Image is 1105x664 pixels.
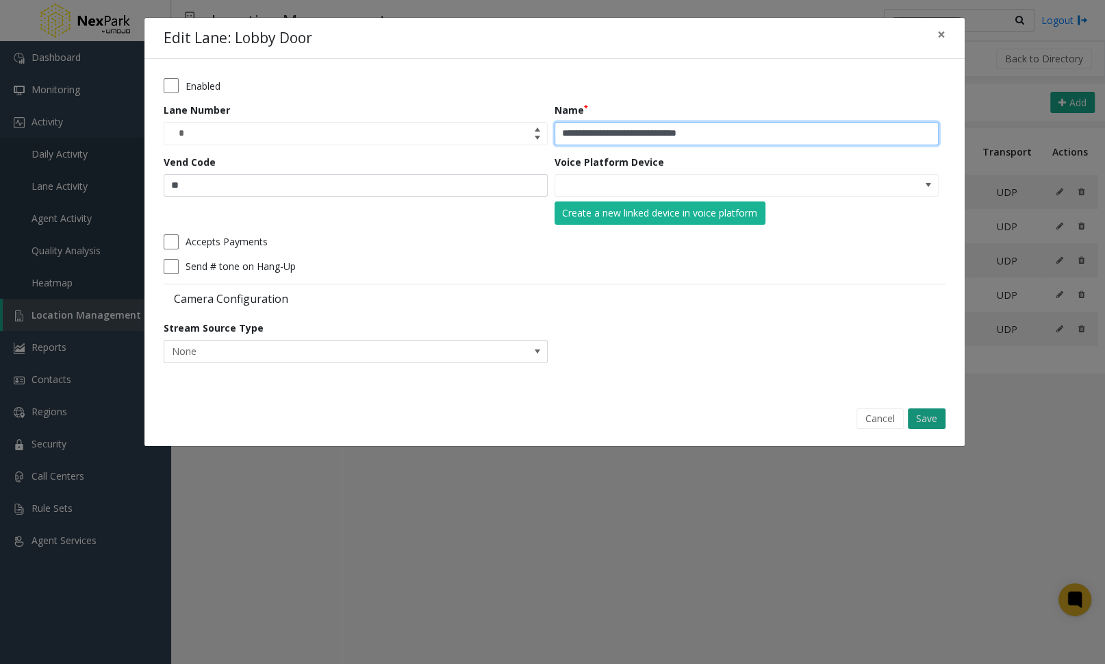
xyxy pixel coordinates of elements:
[856,408,904,429] button: Cancel
[164,155,216,169] label: Vend Code
[555,201,765,225] button: Create a new linked device in voice platform
[528,134,547,145] span: Decrease value
[555,155,664,169] label: Voice Platform Device
[164,321,264,335] label: Stream Source Type
[555,175,861,197] input: NO DATA FOUND
[908,408,945,429] button: Save
[562,206,757,220] div: Create a new linked device in voice platform
[186,259,296,273] label: Send # tone on Hang-Up
[528,123,547,134] span: Increase value
[164,291,551,306] label: Camera Configuration
[164,103,230,117] label: Lane Number
[164,27,312,49] h4: Edit Lane: Lobby Door
[937,25,945,44] span: ×
[928,18,955,51] button: Close
[164,341,470,362] span: None
[186,234,268,249] label: Accepts Payments
[186,79,220,93] label: Enabled
[555,103,588,117] label: Name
